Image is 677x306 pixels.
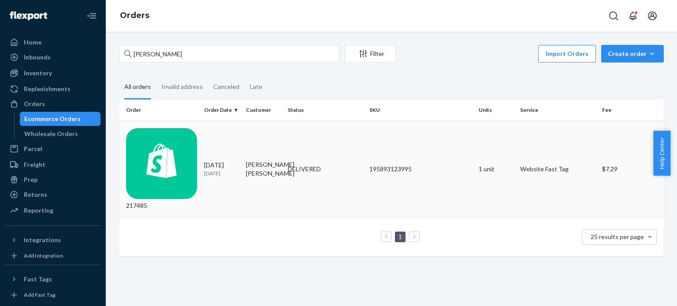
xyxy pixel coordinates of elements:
[599,121,664,217] td: $7.29
[284,100,366,121] th: Status
[538,45,596,63] button: Import Orders
[24,53,51,62] div: Inbounds
[24,38,41,47] div: Home
[5,142,100,156] a: Parcel
[397,233,404,240] a: Page 1 is your current page
[591,233,644,240] span: 25 results per page
[113,3,156,29] ol: breadcrumbs
[5,290,100,300] a: Add Fast Tag
[288,165,362,173] div: DELIVERED
[242,121,284,217] td: [PERSON_NAME] [PERSON_NAME]
[5,173,100,187] a: Prep
[599,100,664,121] th: Fee
[5,82,100,96] a: Replenishments
[24,275,52,284] div: Fast Tags
[5,272,100,286] button: Fast Tags
[161,75,203,98] div: Invalid address
[366,100,475,121] th: SKU
[24,236,61,244] div: Integrations
[5,35,100,49] a: Home
[24,175,37,184] div: Prep
[24,85,71,93] div: Replenishments
[204,170,239,177] p: [DATE]
[24,129,78,138] div: Wholesale Orders
[120,11,149,20] a: Orders
[20,127,101,141] a: Wholesale Orders
[5,251,100,261] a: Add Integration
[24,206,53,215] div: Reporting
[24,252,63,259] div: Add Integration
[246,106,281,114] div: Customer
[5,233,100,247] button: Integrations
[20,112,101,126] a: Ecommerce Orders
[475,121,517,217] td: 1 unit
[213,75,239,98] div: Canceled
[5,188,100,202] a: Returns
[5,50,100,64] a: Inbounds
[5,97,100,111] a: Orders
[24,69,52,77] div: Inventory
[201,100,242,121] th: Order Date
[345,45,396,63] button: Filter
[126,128,197,210] div: 217485
[124,75,151,100] div: All orders
[204,161,239,177] div: [DATE]
[24,114,81,123] div: Ecommerce Orders
[608,49,657,58] div: Create order
[5,158,100,172] a: Freight
[24,144,42,153] div: Parcel
[83,7,100,25] button: Close Navigation
[605,7,622,25] button: Open Search Box
[345,49,395,58] div: Filter
[5,66,100,80] a: Inventory
[119,100,201,121] th: Order
[517,100,598,121] th: Service
[24,160,45,169] div: Freight
[24,291,56,299] div: Add Fast Tag
[369,165,471,173] div: 195893123995
[644,7,661,25] button: Open account menu
[24,100,45,108] div: Orders
[119,45,339,63] input: Search orders
[624,7,642,25] button: Open notifications
[601,45,664,63] button: Create order
[10,11,47,20] img: Flexport logo
[5,203,100,218] a: Reporting
[24,190,47,199] div: Returns
[653,131,670,176] button: Help Center
[475,100,517,121] th: Units
[250,75,262,98] div: Late
[520,165,595,173] p: Website Fast Tag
